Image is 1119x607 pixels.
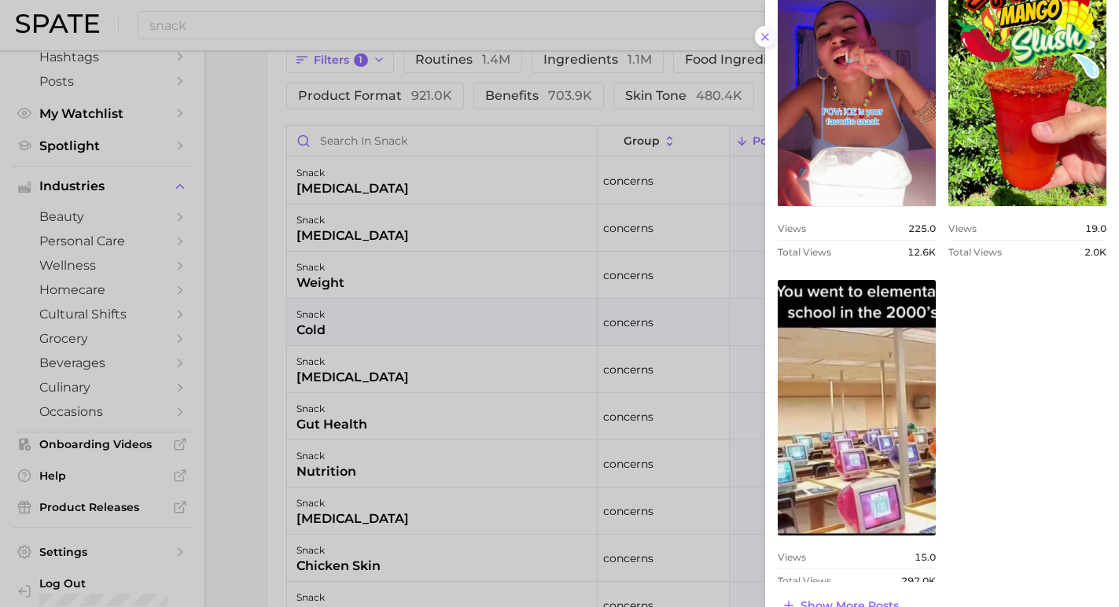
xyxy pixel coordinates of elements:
span: 2.0k [1084,246,1106,258]
span: Total Views [778,575,831,587]
span: 225.0 [908,223,936,234]
span: 19.0 [1085,223,1106,234]
span: Views [778,551,806,563]
span: Total Views [778,246,831,258]
span: Total Views [948,246,1002,258]
span: 292.0k [901,575,936,587]
span: 12.6k [907,246,936,258]
span: Views [948,223,977,234]
span: 15.0 [915,551,936,563]
span: Views [778,223,806,234]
